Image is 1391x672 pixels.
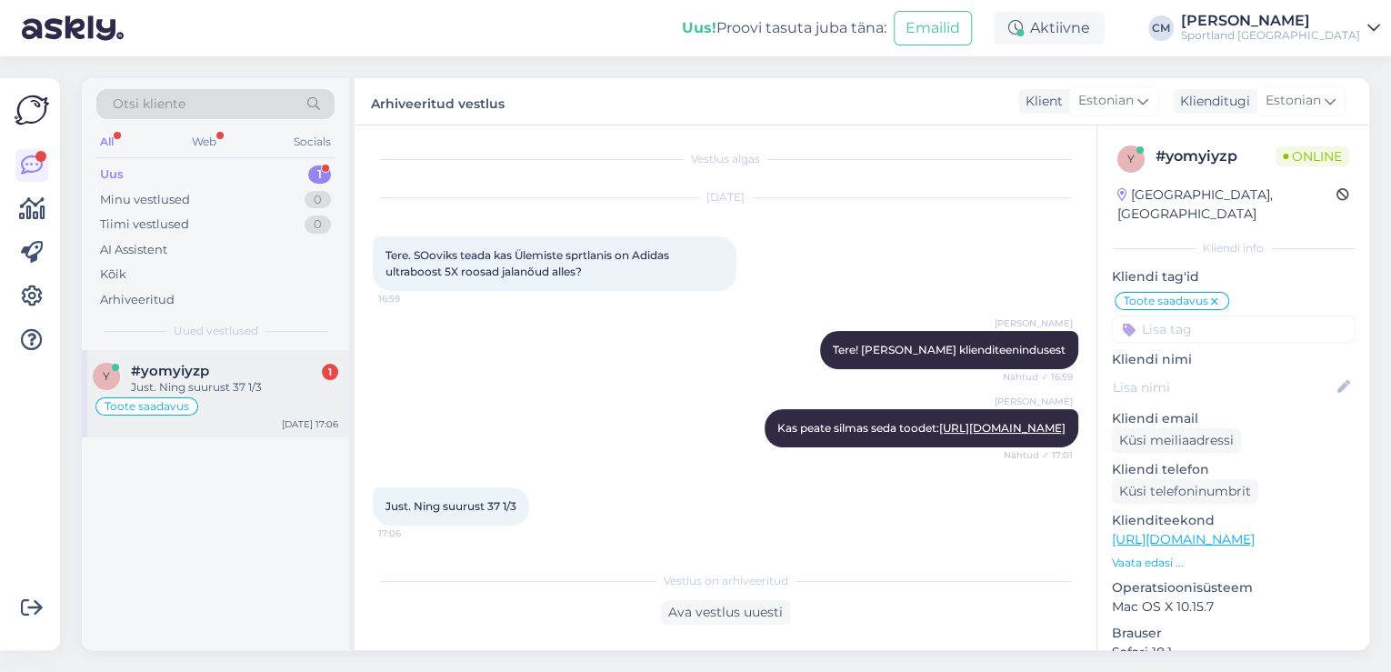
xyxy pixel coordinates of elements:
a: [URL][DOMAIN_NAME] [1112,531,1255,547]
span: [PERSON_NAME] [995,395,1073,408]
div: 0 [305,191,331,209]
p: Kliendi email [1112,409,1355,428]
div: Sportland [GEOGRAPHIC_DATA] [1181,28,1360,43]
p: Kliendi telefon [1112,460,1355,479]
span: y [103,369,110,383]
div: Klienditugi [1173,92,1250,111]
a: [PERSON_NAME]Sportland [GEOGRAPHIC_DATA] [1181,14,1380,43]
span: Toote saadavus [105,401,189,412]
p: Mac OS X 10.15.7 [1112,597,1355,617]
p: Brauser [1112,624,1355,643]
div: AI Assistent [100,241,167,259]
p: Kliendi nimi [1112,350,1355,369]
div: [DATE] [373,189,1078,206]
div: Proovi tasuta juba täna: [682,17,886,39]
div: Arhiveeritud [100,291,175,309]
div: Web [188,130,220,154]
p: Vaata edasi ... [1112,555,1355,571]
div: Küsi telefoninumbrit [1112,479,1258,504]
span: Vestlus on arhiveeritud [664,573,788,589]
div: [DATE] 17:06 [282,417,338,431]
a: [URL][DOMAIN_NAME] [939,421,1066,435]
div: Minu vestlused [100,191,190,209]
span: Nähtud ✓ 17:01 [1004,448,1073,462]
label: Arhiveeritud vestlus [371,89,505,114]
input: Lisa tag [1112,316,1355,343]
div: [GEOGRAPHIC_DATA], [GEOGRAPHIC_DATA] [1117,186,1336,224]
span: Otsi kliente [113,95,185,114]
div: [PERSON_NAME] [1181,14,1360,28]
div: CM [1148,15,1174,41]
span: Uued vestlused [174,323,258,339]
button: Emailid [894,11,972,45]
p: Klienditeekond [1112,511,1355,530]
p: Kliendi tag'id [1112,267,1355,286]
div: Kliendi info [1112,240,1355,256]
div: 1 [322,364,338,380]
img: Askly Logo [15,93,49,127]
span: 16:59 [378,292,446,306]
p: Safari 18.1 [1112,643,1355,662]
div: # yomyiyzp [1156,145,1276,167]
div: Uus [100,165,124,184]
b: Uus! [682,19,716,36]
div: Kõik [100,266,126,284]
span: Just. Ning suurust 37 1/3 [385,499,516,513]
div: Vestlus algas [373,151,1078,167]
div: 1 [308,165,331,184]
span: Kas peate silmas seda toodet: [777,421,1066,435]
span: Toote saadavus [1124,296,1208,306]
p: Operatsioonisüsteem [1112,578,1355,597]
span: #yomyiyzp [131,363,209,379]
div: Aktiivne [994,12,1105,45]
span: Nähtud ✓ 16:59 [1003,370,1073,384]
span: Tere! [PERSON_NAME] klienditeenindusest [833,343,1066,356]
div: Socials [290,130,335,154]
span: [PERSON_NAME] [995,316,1073,330]
div: All [96,130,117,154]
div: Just. Ning suurust 37 1/3 [131,379,338,396]
div: Tiimi vestlused [100,216,189,234]
div: Klient [1018,92,1063,111]
span: y [1127,152,1135,165]
span: Estonian [1078,91,1134,111]
div: Ava vestlus uuesti [661,600,790,625]
input: Lisa nimi [1113,377,1334,397]
span: Online [1276,146,1349,166]
span: 17:06 [378,527,446,540]
div: 0 [305,216,331,234]
span: Tere. SOoviks teada kas Ülemiste sprtlanis on Adidas ultraboost 5X roosad jalanõud alles? [385,248,672,278]
div: Küsi meiliaadressi [1112,428,1241,453]
span: Estonian [1266,91,1321,111]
